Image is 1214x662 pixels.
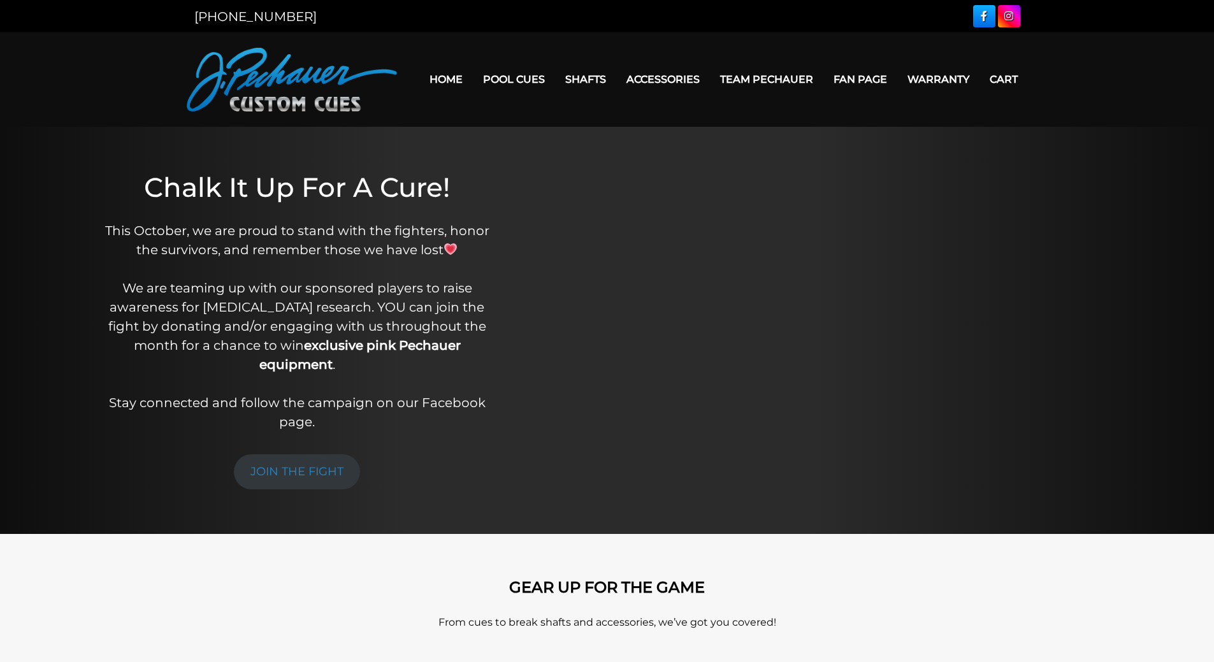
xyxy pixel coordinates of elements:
[979,63,1028,96] a: Cart
[187,48,397,112] img: Pechauer Custom Cues
[244,615,971,630] p: From cues to break shafts and accessories, we’ve got you covered!
[473,63,555,96] a: Pool Cues
[897,63,979,96] a: Warranty
[419,63,473,96] a: Home
[823,63,897,96] a: Fan Page
[98,221,497,431] p: This October, we are proud to stand with the fighters, honor the survivors, and remember those we...
[616,63,710,96] a: Accessories
[444,243,457,255] img: 💗
[710,63,823,96] a: Team Pechauer
[98,171,497,203] h1: Chalk It Up For A Cure!
[194,9,317,24] a: [PHONE_NUMBER]
[509,578,705,596] strong: GEAR UP FOR THE GAME
[234,454,360,489] a: JOIN THE FIGHT
[555,63,616,96] a: Shafts
[259,338,461,372] strong: exclusive pink Pechauer equipment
